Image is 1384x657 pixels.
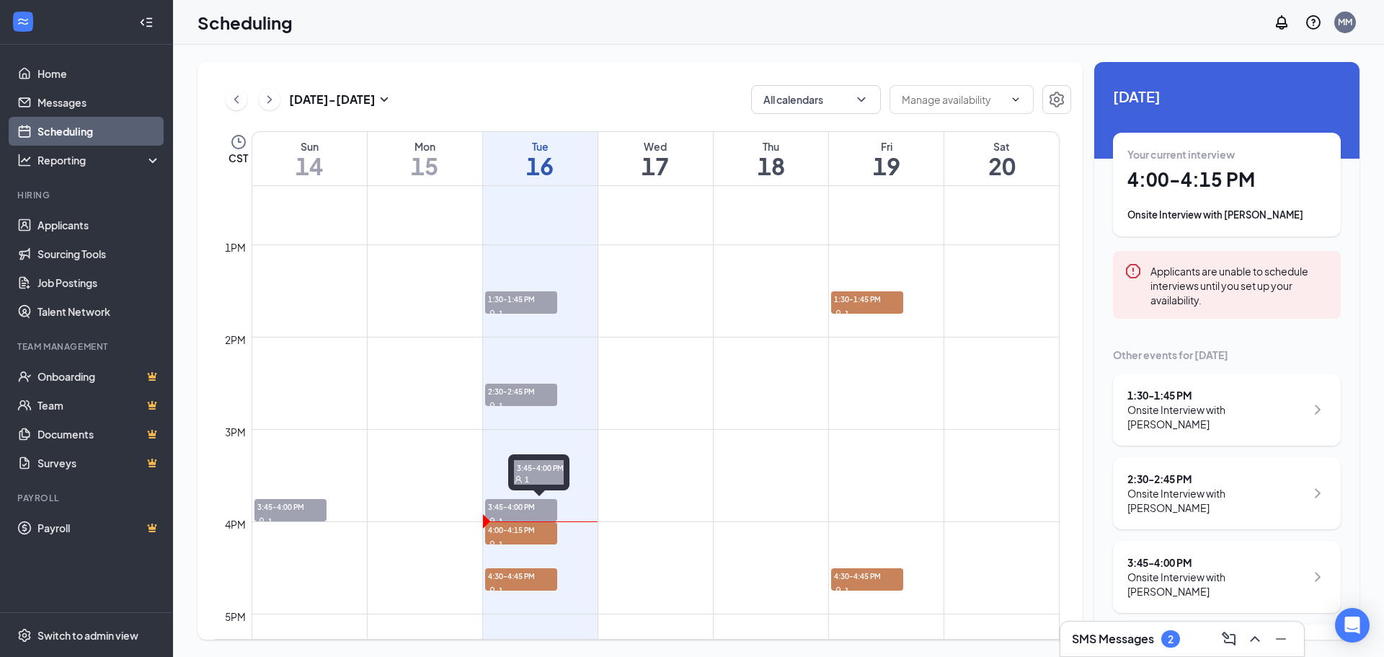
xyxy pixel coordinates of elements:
[254,499,327,513] span: 3:45-4:00 PM
[834,309,843,318] svg: User
[252,154,367,178] h1: 14
[829,154,944,178] h1: 19
[37,88,161,117] a: Messages
[1113,348,1341,362] div: Other events for [DATE]
[1127,570,1305,599] div: Onsite Interview with [PERSON_NAME]
[485,499,557,513] span: 3:45-4:00 PM
[37,117,161,146] a: Scheduling
[714,154,828,178] h1: 18
[1269,627,1292,651] button: Minimize
[1127,555,1305,570] div: 3:45 - 4:00 PM
[488,309,497,318] svg: User
[252,132,367,185] a: September 14, 2025
[751,85,881,114] button: All calendarsChevronDown
[17,189,158,201] div: Hiring
[229,151,248,165] span: CST
[1010,94,1021,105] svg: ChevronDown
[198,10,293,35] h1: Scheduling
[1127,208,1326,222] div: Onsite Interview with [PERSON_NAME]
[483,139,598,154] div: Tue
[226,89,247,110] button: ChevronLeft
[1072,631,1154,647] h3: SMS Messages
[259,89,280,110] button: ChevronRight
[1273,14,1290,31] svg: Notifications
[1217,627,1241,651] button: ComposeMessage
[37,268,161,297] a: Job Postings
[483,154,598,178] h1: 16
[1127,147,1326,162] div: Your current interview
[1127,486,1305,515] div: Onsite Interview with [PERSON_NAME]
[37,513,161,542] a: PayrollCrown
[598,154,713,178] h1: 17
[222,239,249,255] div: 1pm
[1243,627,1267,651] button: ChevronUp
[222,516,249,532] div: 4pm
[222,609,249,625] div: 5pm
[944,139,1059,154] div: Sat
[376,91,393,108] svg: SmallChevronDown
[831,291,903,306] span: 1:30-1:45 PM
[222,332,249,348] div: 2pm
[1305,14,1322,31] svg: QuestionInfo
[1220,630,1238,648] svg: ComposeMessage
[714,132,828,185] a: September 18, 2025
[488,586,497,595] svg: User
[1113,85,1341,107] span: [DATE]
[1150,263,1329,307] div: Applicants are unable to schedule interviews until you set up your availability.
[37,211,161,239] a: Applicants
[37,420,161,449] a: DocumentsCrown
[37,59,161,88] a: Home
[525,475,529,485] span: 1
[485,291,557,306] span: 1:30-1:45 PM
[499,539,503,550] span: 1
[829,139,944,154] div: Fri
[1042,85,1071,114] button: Settings
[1338,16,1352,28] div: MM
[1127,388,1305,402] div: 1:30 - 1:45 PM
[1127,402,1305,431] div: Onsite Interview with [PERSON_NAME]
[714,139,828,154] div: Thu
[485,384,557,398] span: 2:30-2:45 PM
[1124,263,1142,280] svg: Error
[485,522,557,537] span: 4:00-4:15 PM
[831,568,903,583] span: 4:30-4:45 PM
[37,153,161,167] div: Reporting
[17,628,32,643] svg: Settings
[368,154,482,178] h1: 15
[834,586,843,595] svg: User
[1309,568,1326,586] svg: ChevronRight
[262,91,277,108] svg: ChevronRight
[514,460,564,475] span: 3:45-4:00 PM
[257,517,266,526] svg: User
[368,132,482,185] a: September 15, 2025
[499,586,503,596] span: 1
[37,239,161,268] a: Sourcing Tools
[37,628,138,643] div: Switch to admin view
[829,132,944,185] a: September 19, 2025
[17,492,158,504] div: Payroll
[222,424,249,440] div: 3pm
[499,309,503,319] span: 1
[139,15,154,30] svg: Collapse
[368,139,482,154] div: Mon
[499,516,503,526] span: 1
[37,297,161,326] a: Talent Network
[488,517,497,526] svg: User
[514,475,523,484] svg: User
[17,340,158,353] div: Team Management
[483,132,598,185] a: September 16, 2025
[1168,633,1174,645] div: 2
[902,92,1004,107] input: Manage availability
[37,362,161,391] a: OnboardingCrown
[230,133,247,151] svg: Clock
[1048,91,1065,108] svg: Settings
[37,449,161,477] a: SurveysCrown
[488,402,497,410] svg: User
[1127,167,1326,192] h1: 4:00 - 4:15 PM
[1309,401,1326,418] svg: ChevronRight
[17,153,32,167] svg: Analysis
[1246,630,1264,648] svg: ChevronUp
[845,309,849,319] span: 1
[1272,630,1290,648] svg: Minimize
